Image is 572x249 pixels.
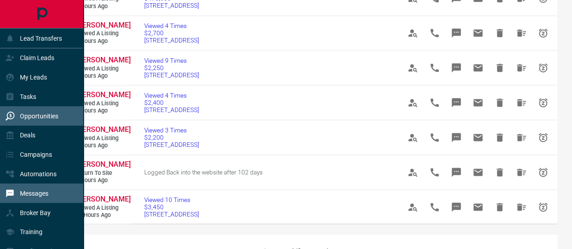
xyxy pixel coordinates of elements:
[445,196,467,218] span: Message
[489,196,511,218] span: Hide
[424,196,445,218] span: Call
[489,22,511,44] span: Hide
[402,22,424,44] span: View Profile
[511,196,532,218] span: Hide All from Sherlyn Torres
[144,169,263,176] span: Logged Back into the website after 102 days
[402,57,424,79] span: View Profile
[489,161,511,183] span: Hide
[144,134,199,141] span: $2,200
[532,57,554,79] span: Snooze
[424,92,445,113] span: Call
[144,29,199,37] span: $2,700
[144,141,199,148] span: [STREET_ADDRESS]
[445,127,467,148] span: Message
[76,56,130,65] a: [PERSON_NAME]
[467,196,489,218] span: Email
[76,30,130,38] span: Viewed a Listing
[467,161,489,183] span: Email
[144,22,199,44] a: Viewed 4 Times$2,700[STREET_ADDRESS]
[511,161,532,183] span: Hide All from Colin Aiken
[511,22,532,44] span: Hide All from Chad Betteridge
[76,3,130,10] span: 6 hours ago
[144,196,199,218] a: Viewed 10 Times$3,450[STREET_ADDRESS]
[144,57,199,64] span: Viewed 9 Times
[532,92,554,113] span: Snooze
[511,57,532,79] span: Hide All from Sherlyn Torres
[144,92,199,113] a: Viewed 4 Times$2,400[STREET_ADDRESS]
[76,204,130,212] span: Viewed a Listing
[76,195,131,203] span: [PERSON_NAME]
[76,90,131,99] span: [PERSON_NAME]
[402,196,424,218] span: View Profile
[144,22,199,29] span: Viewed 4 Times
[532,22,554,44] span: Snooze
[402,92,424,113] span: View Profile
[76,211,130,219] span: 11 hours ago
[76,177,130,184] span: 8 hours ago
[402,127,424,148] span: View Profile
[489,127,511,148] span: Hide
[144,64,199,71] span: $2,250
[445,22,467,44] span: Message
[76,125,131,134] span: [PERSON_NAME]
[76,38,130,45] span: 6 hours ago
[467,92,489,113] span: Email
[467,127,489,148] span: Email
[467,57,489,79] span: Email
[144,37,199,44] span: [STREET_ADDRESS]
[76,195,130,204] a: [PERSON_NAME]
[144,196,199,203] span: Viewed 10 Times
[76,160,130,169] a: [PERSON_NAME]
[144,106,199,113] span: [STREET_ADDRESS]
[144,57,199,79] a: Viewed 9 Times$2,250[STREET_ADDRESS]
[76,90,130,100] a: [PERSON_NAME]
[144,99,199,106] span: $2,400
[511,92,532,113] span: Hide All from Katiki Nikhil
[144,127,199,134] span: Viewed 3 Times
[532,196,554,218] span: Snooze
[76,100,130,108] span: Viewed a Listing
[76,107,130,115] span: 6 hours ago
[489,57,511,79] span: Hide
[489,92,511,113] span: Hide
[532,127,554,148] span: Snooze
[445,57,467,79] span: Message
[76,72,130,80] span: 6 hours ago
[76,21,131,29] span: [PERSON_NAME]
[76,142,130,150] span: 6 hours ago
[424,57,445,79] span: Call
[76,135,130,142] span: Viewed a Listing
[424,161,445,183] span: Call
[144,203,199,211] span: $3,450
[144,127,199,148] a: Viewed 3 Times$2,200[STREET_ADDRESS]
[424,127,445,148] span: Call
[76,160,131,169] span: [PERSON_NAME]
[445,161,467,183] span: Message
[467,22,489,44] span: Email
[511,127,532,148] span: Hide All from Anchal Tripathi
[144,71,199,79] span: [STREET_ADDRESS]
[144,211,199,218] span: [STREET_ADDRESS]
[76,169,130,177] span: Return to Site
[144,2,199,9] span: [STREET_ADDRESS]
[532,161,554,183] span: Snooze
[76,21,130,30] a: [PERSON_NAME]
[144,92,199,99] span: Viewed 4 Times
[445,92,467,113] span: Message
[424,22,445,44] span: Call
[402,161,424,183] span: View Profile
[76,125,130,135] a: [PERSON_NAME]
[76,56,131,64] span: [PERSON_NAME]
[76,65,130,73] span: Viewed a Listing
